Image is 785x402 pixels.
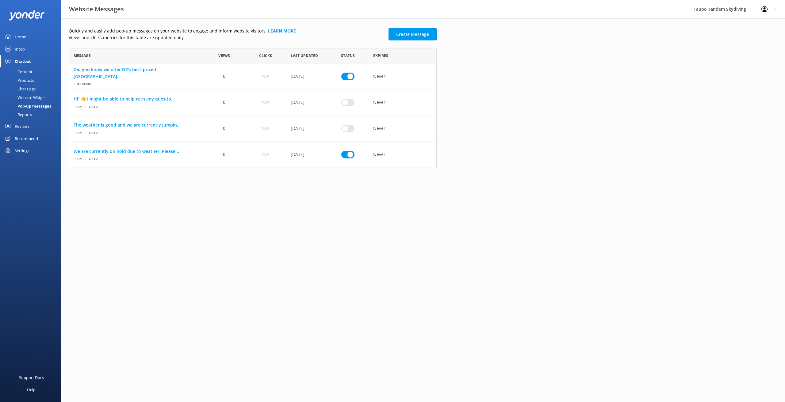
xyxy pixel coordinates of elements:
a: We are currently on hold due to weather. Please... [74,148,199,155]
a: Create Message [389,28,437,40]
div: 0 [204,63,245,89]
span: Prompt to Chat [74,128,199,135]
div: Inbox [15,43,25,55]
span: Chat bubble [74,80,199,86]
span: N/A [262,151,269,158]
a: Did you know we offer NZ's best-priced [GEOGRAPHIC_DATA]... [74,66,199,80]
div: Never [369,63,436,89]
div: Never [369,142,436,168]
div: row [69,63,437,89]
a: Website Widget [4,93,61,102]
div: Help [27,384,36,396]
img: yonder-white-logo.png [9,10,44,20]
a: Pop-up messages [4,102,61,110]
div: Reviews [15,120,29,132]
div: Never [369,116,436,142]
span: N/A [262,99,269,106]
div: Chatbot [15,55,31,67]
a: Chat Logs [4,85,61,93]
div: Settings [15,145,29,157]
span: Expires [373,53,388,59]
div: 07 May 2025 [286,89,327,116]
span: Message [74,53,91,59]
a: Learn more [268,28,296,34]
div: Support Docs [19,371,44,384]
div: Recommend [15,132,38,145]
div: Pop-up messages [4,102,51,110]
div: row [69,89,437,116]
div: Chat Logs [4,85,36,93]
div: row [69,142,437,168]
div: 30 Jan 2025 [286,63,327,89]
span: Views [218,53,230,59]
p: Quickly and easily add pop-up messages on your website to engage and inform website visitors. [69,28,385,34]
span: N/A [262,73,269,80]
div: 0 [204,116,245,142]
a: Reports [4,110,61,119]
a: Products [4,76,61,85]
span: Status [341,53,355,59]
span: Prompt to Chat [74,155,199,161]
div: Content [4,67,33,76]
div: 14 Aug 2025 [286,142,327,168]
div: 0 [204,89,245,116]
p: Views and clicks metrics for this table are updated daily. [69,34,385,41]
a: Content [4,67,61,76]
div: grid [69,63,437,168]
span: Clicks [259,53,272,59]
span: Last updated [291,53,318,59]
a: The weather is good and we are currently jumpin... [74,122,199,128]
h3: Website Messages [69,4,124,14]
div: 0 [204,142,245,168]
span: Prompt to Chat [74,102,199,109]
div: Products [4,76,34,85]
a: Hi! 👋 I might be able to help with any questio... [74,96,199,102]
div: Never [369,89,436,116]
div: Website Widget [4,93,46,102]
div: Reports [4,110,32,119]
div: row [69,116,437,142]
span: N/A [262,125,269,132]
div: 14 Aug 2025 [286,116,327,142]
div: Home [15,31,26,43]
